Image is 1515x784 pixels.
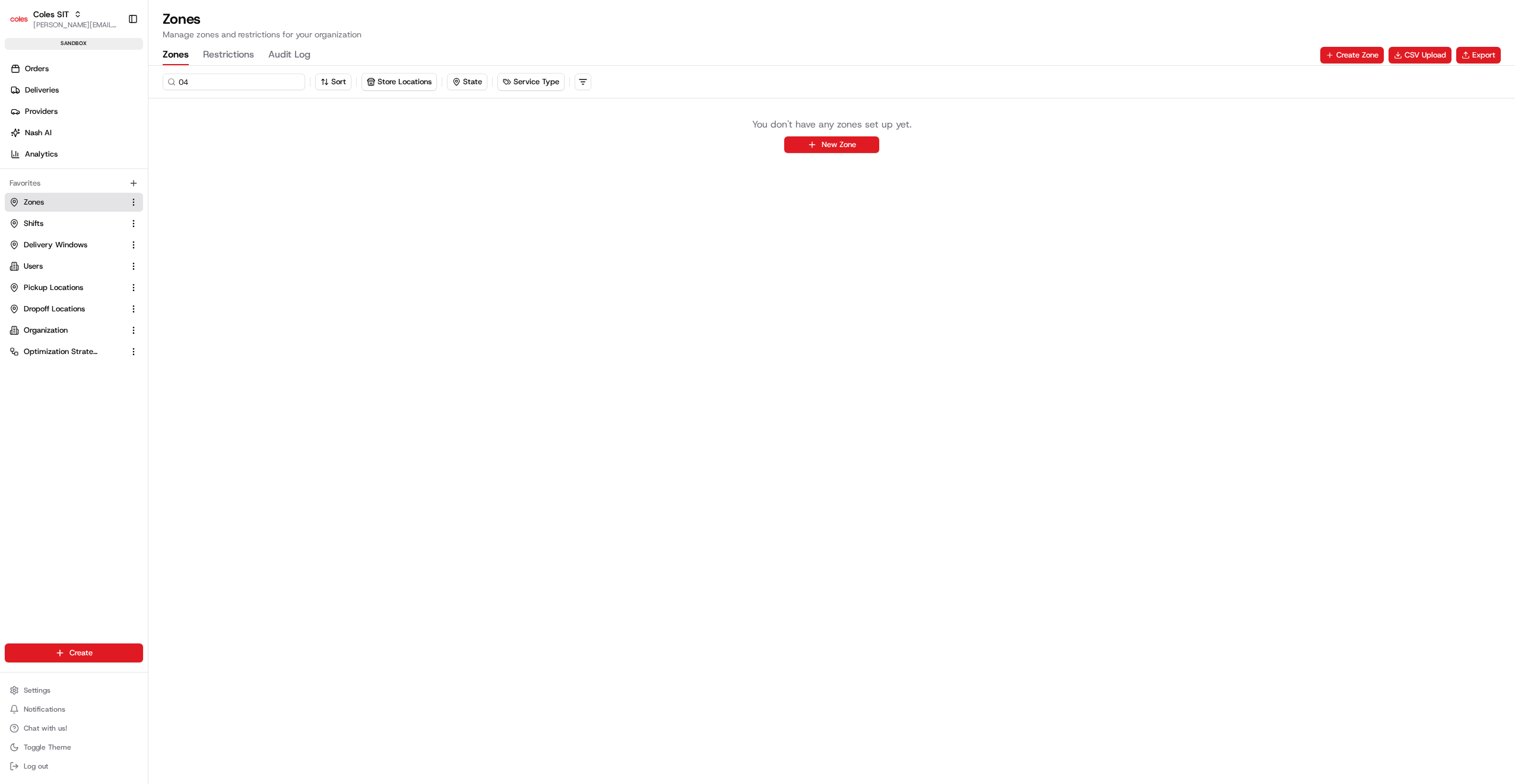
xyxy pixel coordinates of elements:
a: Powered byPylon [84,200,144,209]
span: Providers [25,106,58,117]
button: Sort [315,74,351,90]
button: CSV Upload [1389,47,1451,63]
a: Users [9,261,124,272]
span: Knowledge Base [24,171,91,183]
span: Users [24,261,43,272]
button: Notifications [5,701,143,718]
a: Pickup Locations [9,282,124,293]
p: Welcome 👋 [12,47,216,66]
span: Zones [24,197,44,208]
button: Settings [5,682,143,699]
a: Analytics [5,145,148,164]
a: Zones [9,197,124,208]
button: State [447,74,487,90]
input: Clear [31,76,196,88]
button: Pickup Locations [5,278,143,297]
span: Log out [24,761,48,771]
div: We're available if you need us! [40,125,150,134]
span: Chat with us! [24,724,67,733]
span: Pickup Locations [24,282,83,293]
a: 💻API Documentation [96,167,195,188]
span: Analytics [25,149,58,160]
img: Coles SIT [9,9,28,28]
img: 1736555255976-a54dd68f-1ca7-489b-9aae-adbdc363a1c4 [12,113,33,134]
img: Nash [12,11,36,35]
button: [PERSON_NAME][EMAIL_ADDRESS][PERSON_NAME][PERSON_NAME][DOMAIN_NAME] [33,20,118,30]
div: 💻 [100,173,110,182]
button: Zones [5,193,143,212]
div: Start new chat [40,113,195,125]
a: 📗Knowledge Base [7,167,96,188]
button: Coles SITColes SIT[PERSON_NAME][EMAIL_ADDRESS][PERSON_NAME][PERSON_NAME][DOMAIN_NAME] [5,5,123,33]
button: Chat with us! [5,720,143,737]
a: Dropoff Locations [9,304,124,314]
span: Dropoff Locations [24,304,85,314]
a: Optimization Strategy [9,346,124,357]
span: Nash AI [25,128,52,138]
button: Dropoff Locations [5,299,143,318]
button: Optimization Strategy [5,342,143,361]
span: Optimization Strategy [24,346,99,357]
span: Pylon [118,200,144,209]
button: Store Locations [362,73,437,91]
button: Zones [163,45,189,65]
button: Service Type [498,74,564,90]
span: Create [69,648,93,658]
input: Search for a zone [163,74,305,90]
div: Favorites [5,174,143,193]
span: API Documentation [112,171,191,183]
div: sandbox [5,38,143,50]
button: Create Zone [1320,47,1384,63]
a: Organization [9,325,124,336]
button: Organization [5,321,143,340]
span: Deliveries [25,85,59,95]
span: Orders [25,63,49,74]
a: Shifts [9,218,124,229]
p: Manage zones and restrictions for your organization [163,28,1501,40]
button: Log out [5,758,143,775]
a: Deliveries [5,81,148,100]
div: 📗 [12,173,21,182]
span: Settings [24,686,50,695]
p: You don't have any zones set up yet. [752,117,912,132]
button: Restrictions [203,45,254,65]
span: Shifts [24,218,43,229]
button: Coles SIT [33,8,69,20]
button: Shifts [5,214,143,233]
a: Nash AI [5,123,148,142]
button: Users [5,257,143,276]
button: Audit Log [268,45,310,65]
span: Toggle Theme [24,742,71,752]
a: Delivery Windows [9,240,124,250]
button: Start new chat [202,116,216,130]
button: Store Locations [362,74,436,90]
button: Create [5,643,143,662]
a: Providers [5,102,148,121]
button: Export [1456,47,1501,63]
span: Organization [24,325,68,336]
button: Toggle Theme [5,739,143,756]
a: Orders [5,59,148,78]
span: Delivery Windows [24,240,87,250]
span: Notifications [24,705,65,714]
h1: Zones [163,9,1501,28]
button: Delivery Windows [5,235,143,254]
button: New Zone [784,136,879,153]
